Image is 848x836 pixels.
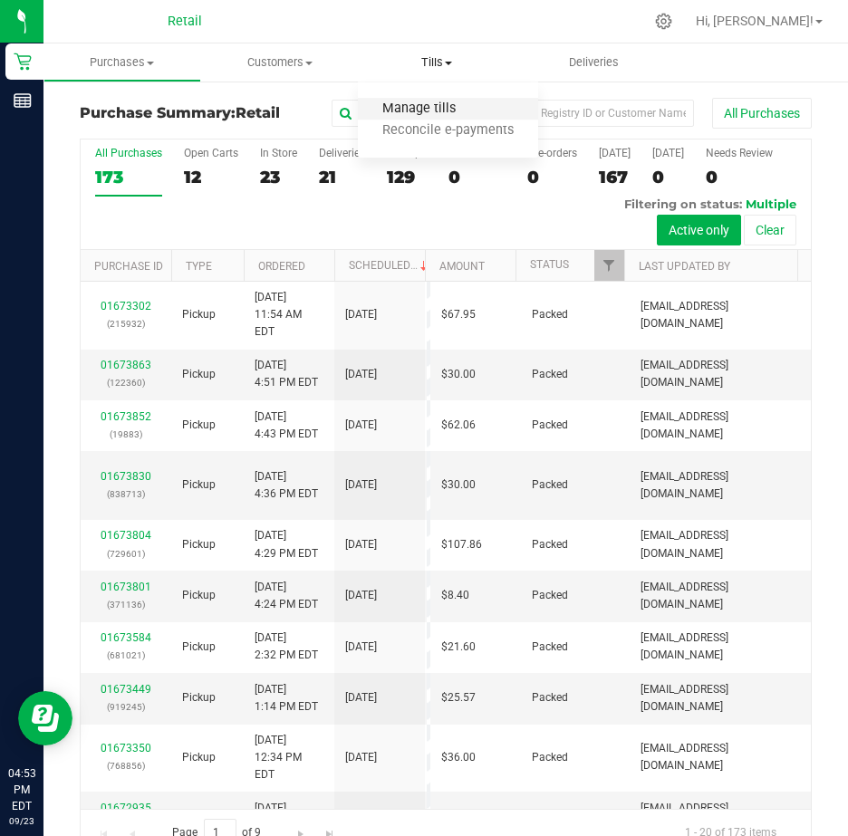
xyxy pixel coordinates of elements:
a: 01673852 [101,410,151,423]
span: [DATE] [345,639,377,656]
span: [DATE] [345,366,377,383]
span: [DATE] [345,689,377,706]
span: $21.60 [441,639,476,656]
div: 173 [95,167,162,187]
a: Purchases [43,43,201,82]
span: [DATE] 4:29 PM EDT [255,527,318,562]
span: [DATE] [345,536,377,553]
span: [EMAIL_ADDRESS][DOMAIN_NAME] [641,740,800,774]
span: [DATE] 7:26 AM EDT [255,800,318,834]
a: 01673804 [101,529,151,542]
p: (19883) [92,426,160,443]
a: 01672935 [101,802,151,814]
span: [DATE] 4:51 PM EDT [255,357,318,391]
div: All Purchases [95,147,162,159]
span: Packed [532,639,568,656]
div: 0 [448,167,506,187]
a: Tills Manage tills Reconcile e-payments [358,43,516,82]
span: [EMAIL_ADDRESS][DOMAIN_NAME] [641,357,800,391]
p: (729601) [92,545,160,562]
span: Packed [532,306,568,323]
span: Customers [202,54,358,71]
span: $62.06 [441,417,476,434]
span: Packed [532,749,568,766]
div: In Store [260,147,297,159]
span: Purchases [44,54,200,71]
div: 12 [184,167,238,187]
span: Pickup [182,587,216,604]
a: Filter [594,250,624,281]
span: [EMAIL_ADDRESS][DOMAIN_NAME] [641,527,800,562]
span: Pickup [182,476,216,494]
a: Ordered [258,260,305,273]
div: 167 [599,167,631,187]
span: $30.00 [441,366,476,383]
span: [EMAIL_ADDRESS][DOMAIN_NAME] [641,298,800,332]
p: (768856) [92,757,160,774]
span: Reconcile e-payments [358,123,538,139]
span: Deliveries [544,54,643,71]
span: [DATE] [345,417,377,434]
span: Packed [532,689,568,706]
div: Manage settings [652,13,675,30]
a: 01673302 [101,300,151,312]
div: Deliveries [319,147,365,159]
span: Pickup [182,417,216,434]
button: All Purchases [712,98,812,129]
span: [DATE] 4:36 PM EDT [255,468,318,503]
span: [DATE] 2:32 PM EDT [255,629,318,664]
span: $8.40 [441,587,469,604]
h3: Purchase Summary: [80,105,323,121]
div: 129 [387,167,427,187]
span: Pickup [182,749,216,766]
input: Search Purchase ID, Original ID, State Registry ID or Customer Name... [332,100,694,127]
span: Packed [532,417,568,434]
span: Retail [236,104,280,121]
a: Customers [201,43,359,82]
div: [DATE] [652,147,684,159]
span: $107.86 [441,536,482,553]
div: [DATE] [599,147,631,159]
span: Pickup [182,306,216,323]
span: [EMAIL_ADDRESS][DOMAIN_NAME] [641,681,800,716]
span: Retail [168,14,202,29]
a: 01673584 [101,631,151,644]
span: Pickup [182,639,216,656]
span: Pickup [182,536,216,553]
a: 01673863 [101,359,151,371]
a: 01673830 [101,470,151,483]
span: [DATE] [345,749,377,766]
span: Packed [532,366,568,383]
span: [EMAIL_ADDRESS][DOMAIN_NAME] [641,579,800,613]
span: Multiple [746,197,796,211]
span: [EMAIL_ADDRESS][DOMAIN_NAME] [641,468,800,503]
a: Scheduled [349,259,431,272]
p: (681021) [92,647,160,664]
span: [EMAIL_ADDRESS][DOMAIN_NAME] [641,800,800,834]
p: (838713) [92,485,160,503]
span: [EMAIL_ADDRESS][DOMAIN_NAME] [641,408,800,443]
span: [DATE] 11:54 AM EDT [255,289,323,341]
span: [DATE] 4:24 PM EDT [255,579,318,613]
a: 01673449 [101,683,151,696]
p: 09/23 [8,814,35,828]
a: Last Updated By [639,260,730,273]
div: 0 [652,167,684,187]
span: Filtering on status: [624,197,742,211]
inline-svg: Reports [14,91,32,110]
div: Pre-orders [527,147,577,159]
iframe: Resource center [18,691,72,745]
span: Hi, [PERSON_NAME]! [696,14,814,28]
a: Deliveries [516,43,673,82]
span: Pickup [182,689,216,706]
a: 01673350 [101,742,151,754]
a: Amount [439,260,485,273]
span: [DATE] 12:34 PM EDT [255,732,323,784]
button: Clear [744,215,796,245]
a: Type [186,260,212,273]
span: [DATE] [345,306,377,323]
a: Status [530,258,569,271]
div: Needs Review [706,147,773,159]
span: [DATE] 1:14 PM EDT [255,681,318,716]
span: [DATE] [345,476,377,494]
